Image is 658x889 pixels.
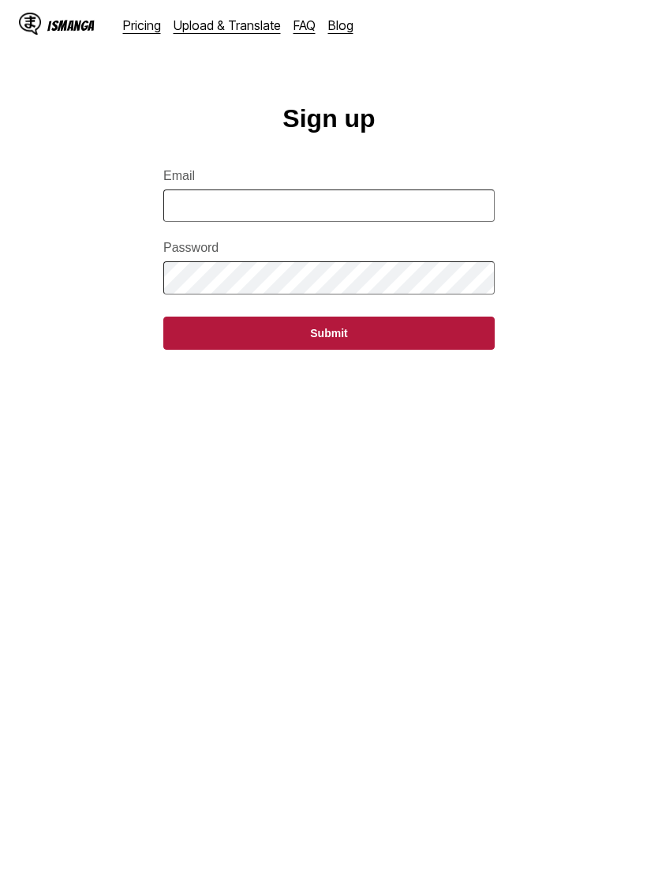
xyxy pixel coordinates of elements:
label: Email [163,169,495,183]
a: Pricing [123,17,161,33]
a: IsManga LogoIsManga [19,13,123,38]
h1: Sign up [282,104,375,133]
div: IsManga [47,18,95,33]
label: Password [163,241,495,255]
button: Submit [163,317,495,350]
a: Upload & Translate [174,17,281,33]
a: Blog [328,17,353,33]
img: IsManga Logo [19,13,41,35]
a: FAQ [293,17,316,33]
